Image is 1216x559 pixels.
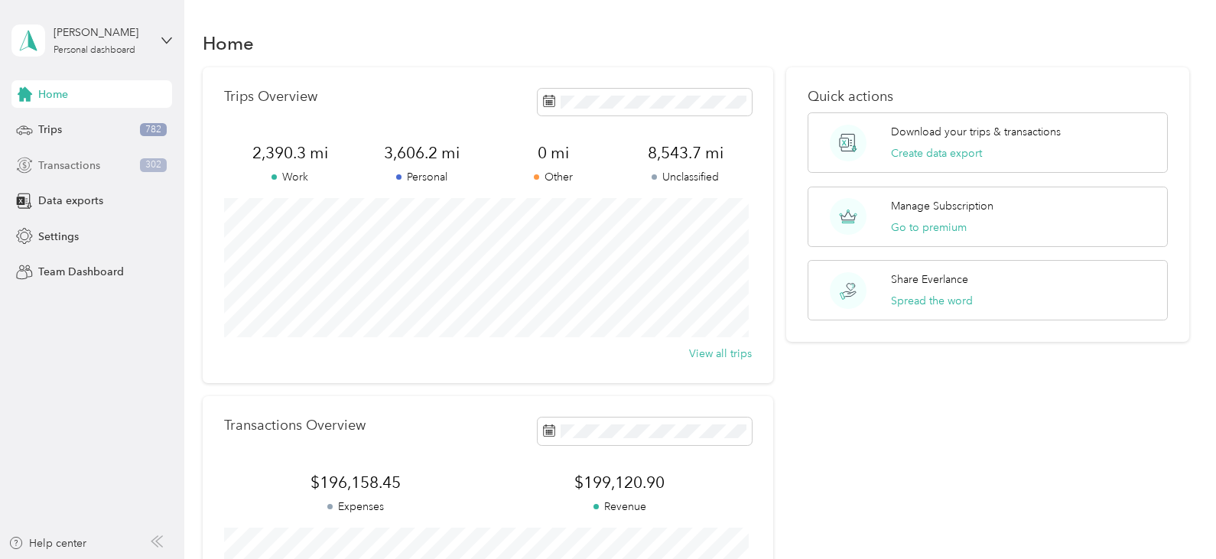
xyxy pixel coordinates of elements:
[224,89,317,105] p: Trips Overview
[891,271,968,288] p: Share Everlance
[38,193,103,209] span: Data exports
[488,472,752,493] span: $199,120.90
[38,86,68,102] span: Home
[224,472,488,493] span: $196,158.45
[54,24,149,41] div: [PERSON_NAME]
[38,158,100,174] span: Transactions
[38,229,79,245] span: Settings
[203,35,254,51] h1: Home
[891,219,967,236] button: Go to premium
[356,169,487,185] p: Personal
[1130,473,1216,559] iframe: Everlance-gr Chat Button Frame
[488,142,619,164] span: 0 mi
[808,89,1168,105] p: Quick actions
[224,169,356,185] p: Work
[140,158,167,172] span: 302
[54,46,135,55] div: Personal dashboard
[891,198,993,214] p: Manage Subscription
[891,293,973,309] button: Spread the word
[488,169,619,185] p: Other
[619,142,751,164] span: 8,543.7 mi
[891,145,982,161] button: Create data export
[140,123,167,137] span: 782
[38,264,124,280] span: Team Dashboard
[224,418,366,434] p: Transactions Overview
[891,124,1061,140] p: Download your trips & transactions
[224,142,356,164] span: 2,390.3 mi
[488,499,752,515] p: Revenue
[38,122,62,138] span: Trips
[8,535,86,551] button: Help center
[224,499,488,515] p: Expenses
[689,346,752,362] button: View all trips
[619,169,751,185] p: Unclassified
[356,142,487,164] span: 3,606.2 mi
